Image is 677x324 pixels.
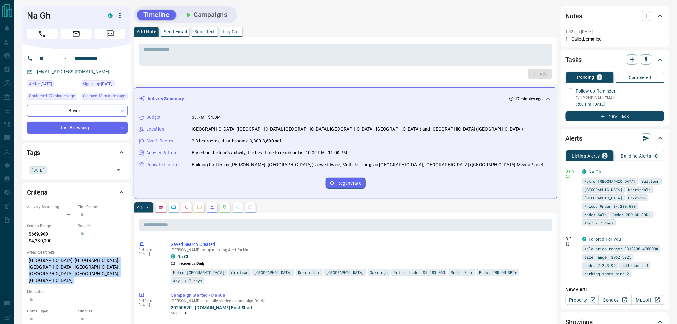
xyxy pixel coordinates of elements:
[566,236,578,242] p: Off
[192,138,283,144] p: 2-3 bedrooms, 4 bathrooms, 3,300-3,600 sqft
[78,204,125,210] p: Timeframe:
[27,187,48,198] h2: Criteria
[585,246,658,252] span: sale price range: 3319200,4708000
[171,305,253,310] a: 20250520 - [DOMAIN_NAME] First Short
[196,261,205,266] strong: Daily
[192,126,523,133] p: [GEOGRAPHIC_DATA] ([GEOGRAPHIC_DATA], [GEOGRAPHIC_DATA], [GEOGRAPHIC_DATA], [GEOGRAPHIC_DATA]) an...
[621,154,651,158] p: Building Alerts
[164,29,187,34] p: Send Email
[61,54,69,62] button: Open
[572,154,600,158] p: Listing Alerts
[184,205,189,210] svg: Calls
[655,154,658,158] p: 0
[192,114,221,121] p: $3.7M - $4.3M
[628,195,646,201] span: Oakridge
[629,75,651,80] p: Completed
[566,131,664,146] div: Alerts
[139,247,161,252] p: 1:45 pm
[326,178,366,189] button: Regenerate
[566,133,582,143] h2: Alerts
[27,145,125,160] div: Tags
[585,195,623,201] span: [GEOGRAPHIC_DATA]
[642,178,660,184] span: Yaletown
[146,138,174,144] p: Size & Rooms
[81,80,128,89] div: Sat Oct 11 2025
[27,255,125,286] p: [GEOGRAPHIC_DATA], [GEOGRAPHIC_DATA], [GEOGRAPHIC_DATA], [GEOGRAPHIC_DATA], [GEOGRAPHIC_DATA], [G...
[598,75,601,79] p: 1
[31,167,45,173] span: [DATE]
[394,269,445,276] span: Price: Under $4,280,000
[29,81,52,87] span: Active [DATE]
[585,211,607,218] span: Mode: Sale
[585,203,636,209] span: Price: Under $4,280,000
[566,286,664,293] p: New Alert:
[27,223,75,229] p: Search Range:
[78,223,125,229] p: Budget:
[146,150,178,156] p: Activity Pattern
[95,29,125,39] span: Message
[27,229,75,246] p: $669,900 - $4,280,000
[585,262,616,269] span: beds: 2-2,3-99
[576,101,664,107] p: 6:00 a.m. [DATE]
[479,269,517,276] span: Beds: 2BD OR 3BD+
[585,254,632,260] span: size range: 3052,3925
[146,126,164,133] p: Location
[81,93,128,101] div: Mon Oct 13 2025
[171,205,176,210] svg: Lead Browsing Activity
[197,205,202,210] svg: Emails
[27,204,75,210] p: Actively Searching:
[585,178,636,184] span: Metro [GEOGRAPHIC_DATA]
[137,29,156,34] p: Add Note
[585,220,614,226] span: Any: < 7 days
[173,278,202,284] span: Any: < 7 days
[576,95,664,101] p: F/UP 2ND CALL EMAIL
[585,271,629,277] span: parking spots min: 2
[173,269,225,276] span: Metro [GEOGRAPHIC_DATA]
[222,205,227,210] svg: Requests
[171,292,550,299] p: Campaign Started - Manual
[139,303,161,307] p: [DATE]
[254,269,292,276] span: [GEOGRAPHIC_DATA]
[27,185,125,200] div: Criteria
[582,237,587,241] div: condos.ca
[37,69,109,74] a: [EMAIL_ADDRESS][DOMAIN_NAME]
[183,311,187,315] span: 10
[582,169,587,174] div: condos.ca
[147,95,184,102] p: Activity Summary
[631,295,664,305] a: Mr.Loft
[27,249,125,255] p: Areas Searched:
[114,166,123,174] button: Open
[171,248,550,252] p: [PERSON_NAME] setup a Listing Alert for Na
[171,254,175,259] div: condos.ca
[598,295,631,305] a: Condos
[566,111,664,121] button: New Task
[192,161,544,168] p: Building Raffles on [PERSON_NAME] ([GEOGRAPHIC_DATA]) viewed twice; Multiple listings in [GEOGRAP...
[78,308,125,314] p: Min Size:
[195,29,215,34] p: Send Text
[566,168,578,174] p: Daily
[192,150,347,156] p: Based on the lead's activity, the best time to reach out is: 10:00 PM - 11:00 PM
[139,252,161,256] p: [DATE]
[27,80,77,89] div: Sat Oct 11 2025
[139,298,161,303] p: 1:44 pm
[515,96,543,102] p: 17 minutes ago
[108,13,113,18] div: condos.ca
[589,169,601,174] a: Na Gh
[230,269,248,276] span: Yaletown
[171,299,550,303] p: [PERSON_NAME] manually started a campaign for Na
[566,54,582,65] h2: Tasks
[585,186,623,193] span: [GEOGRAPHIC_DATA]
[604,154,606,158] p: 2
[210,205,215,210] svg: Listing Alerts
[27,29,58,39] span: Call
[158,205,163,210] svg: Notes
[576,88,616,94] p: Follow up Reminder
[223,29,240,34] p: Log Call
[137,205,142,210] p: All
[27,11,99,21] h1: Na Gh
[613,211,651,218] span: Beds: 2BD OR 3BD+
[235,205,240,210] svg: Opportunities
[622,262,649,269] span: bathrooms: 4
[137,10,176,20] button: Timeline
[139,93,552,105] div: Activity Summary17 minutes ago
